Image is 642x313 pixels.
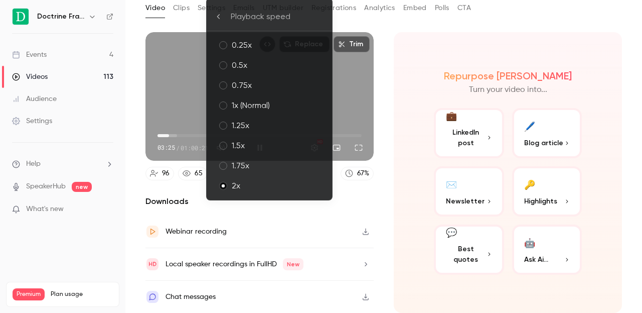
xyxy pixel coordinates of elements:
[232,140,324,152] div: 1.5x
[232,79,324,91] div: 0.75x
[232,120,324,132] div: 1.25x
[232,39,324,51] div: 0.25x
[232,59,324,71] div: 0.5x
[232,99,324,112] div: 1x (Normal)
[232,160,324,172] div: 1.75x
